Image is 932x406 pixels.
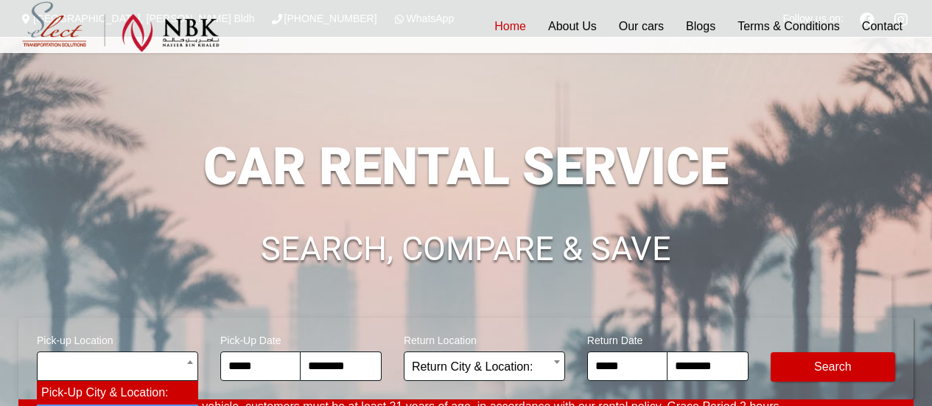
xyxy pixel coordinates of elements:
[22,1,220,52] img: Select Rent a Car
[220,325,382,351] span: Pick-Up Date
[587,325,749,351] span: Return Date
[404,325,565,351] span: Return Location
[412,352,557,382] span: Return City & Location:
[37,325,198,351] span: Pick-up Location
[37,381,198,405] li: Pick-Up City & Location:
[771,352,895,382] button: Modify Search
[18,141,914,192] h1: CAR RENTAL SERVICE
[18,232,914,266] h1: SEARCH, COMPARE & SAVE
[404,351,565,381] span: Return City & Location:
